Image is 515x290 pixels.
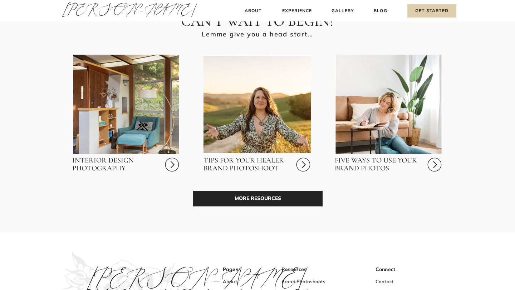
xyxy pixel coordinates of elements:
[203,156,292,173] a: Tips For Your Healer Brand Photoshoot
[372,7,389,15] a: Blog
[376,266,418,274] h3: Connect
[201,29,314,41] h2: Lemme give you a head start…
[331,7,355,15] a: Gallery
[193,191,323,206] a: MORE RESOURCES
[335,156,423,173] a: Five Ways To Use Your Brand Photos
[72,156,161,173] a: Interior Design Photography
[281,7,313,15] a: Experience
[242,7,264,15] a: About
[376,279,418,286] a: Contact
[407,4,456,17] a: Get Started
[168,13,347,29] h2: Can’t wait to begin?
[281,279,351,286] a: Brand Photoshoots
